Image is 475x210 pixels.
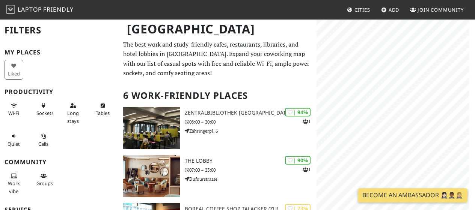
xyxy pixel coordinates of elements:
[18,5,42,14] span: Laptop
[121,19,315,39] h1: [GEOGRAPHIC_DATA]
[407,3,467,17] a: Join Community
[5,100,23,119] button: Wi-Fi
[185,118,317,125] p: 08:00 – 20:00
[185,175,317,183] p: Dufourstrasse
[123,84,312,107] h2: 6 Work-Friendly Places
[5,88,114,95] h3: Productivity
[378,3,403,17] a: Add
[389,6,400,13] span: Add
[185,127,317,134] p: Zähringerpl. 6
[5,49,114,56] h3: My Places
[123,107,180,149] img: Zentralbibliothek Zürich
[119,107,317,149] a: Zentralbibliothek Zürich | 94% 1 Zentralbibliothek [GEOGRAPHIC_DATA] 08:00 – 20:00 Zähringerpl. 6
[8,141,20,147] span: Quiet
[119,155,317,197] a: THE LOBBY | 90% 1 THE LOBBY 07:00 – 23:00 Dufourstrasse
[93,100,112,119] button: Tables
[185,158,317,164] h3: THE LOBBY
[185,166,317,174] p: 07:00 – 23:00
[123,155,180,197] img: THE LOBBY
[8,180,20,194] span: People working
[5,130,23,150] button: Quiet
[34,170,53,190] button: Groups
[285,156,311,165] div: | 90%
[5,170,23,197] button: Work vibe
[344,3,373,17] a: Cities
[185,110,317,116] h3: Zentralbibliothek [GEOGRAPHIC_DATA]
[123,40,312,78] p: The best work and study-friendly cafes, restaurants, libraries, and hotel lobbies in [GEOGRAPHIC_...
[5,159,114,166] h3: Community
[8,110,19,116] span: Stable Wi-Fi
[36,110,54,116] span: Power sockets
[67,110,79,124] span: Long stays
[34,100,53,119] button: Sockets
[303,166,311,173] p: 1
[303,118,311,125] p: 1
[418,6,464,13] span: Join Community
[354,6,370,13] span: Cities
[38,141,48,147] span: Video/audio calls
[43,5,73,14] span: Friendly
[6,5,15,14] img: LaptopFriendly
[96,110,110,116] span: Work-friendly tables
[34,130,53,150] button: Calls
[5,19,114,42] h2: Filters
[64,100,83,127] button: Long stays
[6,3,74,17] a: LaptopFriendly LaptopFriendly
[285,108,311,116] div: | 94%
[36,180,53,187] span: Group tables
[358,188,467,202] a: Become an Ambassador 🤵🏻‍♀️🤵🏾‍♂️🤵🏼‍♀️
